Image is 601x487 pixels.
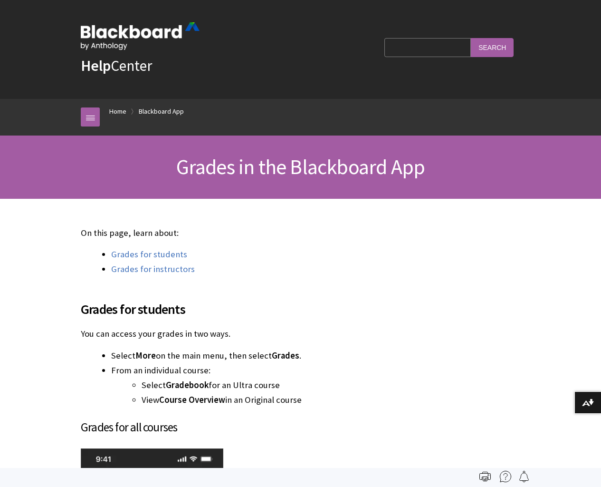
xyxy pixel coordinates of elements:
span: Gradebook [166,380,209,390]
h2: Grades for students [81,288,520,319]
img: More help [500,471,511,482]
span: Grades in the Blackboard App [176,154,425,180]
li: View in an Original course [142,393,520,407]
input: Search [471,38,514,57]
p: You can access your grades in two ways. [81,328,520,340]
a: Home [109,106,126,117]
span: More [135,350,156,361]
span: Grades [272,350,299,361]
h3: Grades for all courses [81,419,520,437]
li: Select on the main menu, then select . [111,349,520,362]
li: Select for an Ultra course [142,379,520,392]
a: Grades for instructors [111,263,195,275]
span: Course Overview [159,394,225,405]
strong: Help [81,56,111,75]
a: Blackboard App [139,106,184,117]
img: Blackboard by Anthology [81,22,200,50]
a: HelpCenter [81,56,152,75]
p: On this page, learn about: [81,227,520,239]
img: Follow this page [518,471,530,482]
a: Grades for students [111,249,187,260]
li: From an individual course: [111,364,520,407]
img: Print [479,471,491,482]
